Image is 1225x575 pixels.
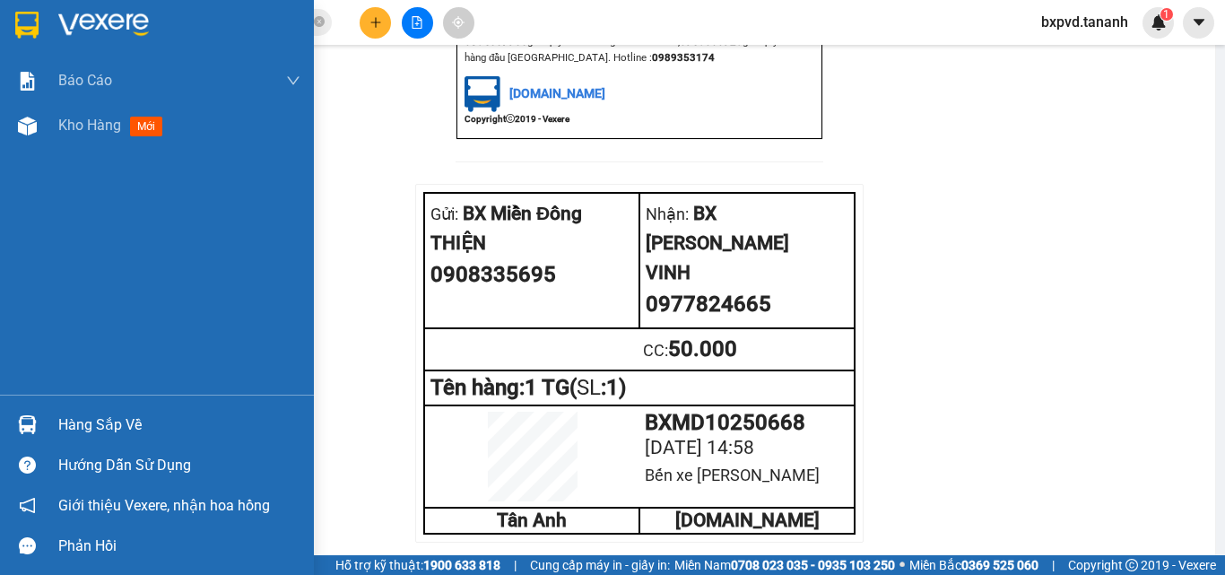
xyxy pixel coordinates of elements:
strong: 0708 023 035 - 0935 103 250 [731,558,895,572]
span: plus [369,16,382,29]
span: question-circle [19,457,36,474]
div: THIỆN [430,229,633,258]
div: Phản hồi [58,533,300,560]
div: 0977824665 [646,288,848,322]
span: Nhận: [646,205,689,223]
strong: 0369 525 060 [961,558,1038,572]
strong: 0989353174 [652,51,715,64]
div: [DATE] 14:58 [645,433,848,463]
button: caret-down [1183,7,1214,39]
span: Báo cáo [58,69,112,91]
div: Bến xe [PERSON_NAME] [645,463,848,488]
span: notification [19,497,36,514]
button: aim [443,7,474,39]
span: Cung cấp máy in - giấy in: [530,555,670,575]
span: | [514,555,517,575]
span: [DOMAIN_NAME] [509,86,605,100]
span: aim [452,16,465,29]
span: mới [130,117,162,136]
span: Giới thiệu Vexere, nhận hoa hồng [58,494,270,517]
span: message [19,537,36,554]
span: Gửi: [430,205,458,223]
span: bxpvd.tananh [1027,11,1142,33]
img: warehouse-icon [18,117,37,135]
div: Copyright 2019 - Vexere [465,112,814,131]
span: Miền Nam [674,555,895,575]
span: Kho hàng [58,117,121,134]
img: logo.jpg [465,76,500,112]
span: ⚪️ [899,562,905,569]
div: Hướng dẫn sử dụng [58,452,300,479]
div: Tên hàng: 1 TG ( : 1 ) [430,377,848,399]
button: file-add [402,7,433,39]
button: plus [360,7,391,39]
span: Miền Bắc [909,555,1038,575]
span: caret-down [1191,14,1207,30]
td: Tân Anh [424,508,639,534]
img: solution-icon [18,72,37,91]
div: Hàng sắp về [58,412,300,439]
span: copyright [1125,559,1138,571]
div: 50.000 [643,333,850,367]
img: logo-vxr [15,12,39,39]
span: close-circle [314,14,325,31]
span: copyright [506,114,515,123]
div: 0908335695 [430,258,633,292]
span: SL [577,375,601,400]
span: file-add [411,16,423,29]
td: [DOMAIN_NAME] [639,508,855,534]
span: Hỗ trợ kỹ thuật: [335,555,500,575]
div: BX Miền Đông [430,199,633,229]
span: down [286,74,300,88]
p: giải quyết đơn hàng đầu Kon Tum, giải quyết đơn hàng đầu [GEOGRAPHIC_DATA]. Hotline : [465,33,814,65]
strong: 1900 633 818 [423,558,500,572]
span: 1 [1163,8,1169,21]
div: BXMD10250668 [645,412,848,433]
span: | [1052,555,1055,575]
sup: 1 [1160,8,1173,21]
span: CC : [643,341,668,360]
img: icon-new-feature [1151,14,1167,30]
img: warehouse-icon [18,415,37,434]
div: BX [PERSON_NAME] [646,199,848,258]
div: VINH [646,258,848,288]
span: close-circle [314,16,325,27]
